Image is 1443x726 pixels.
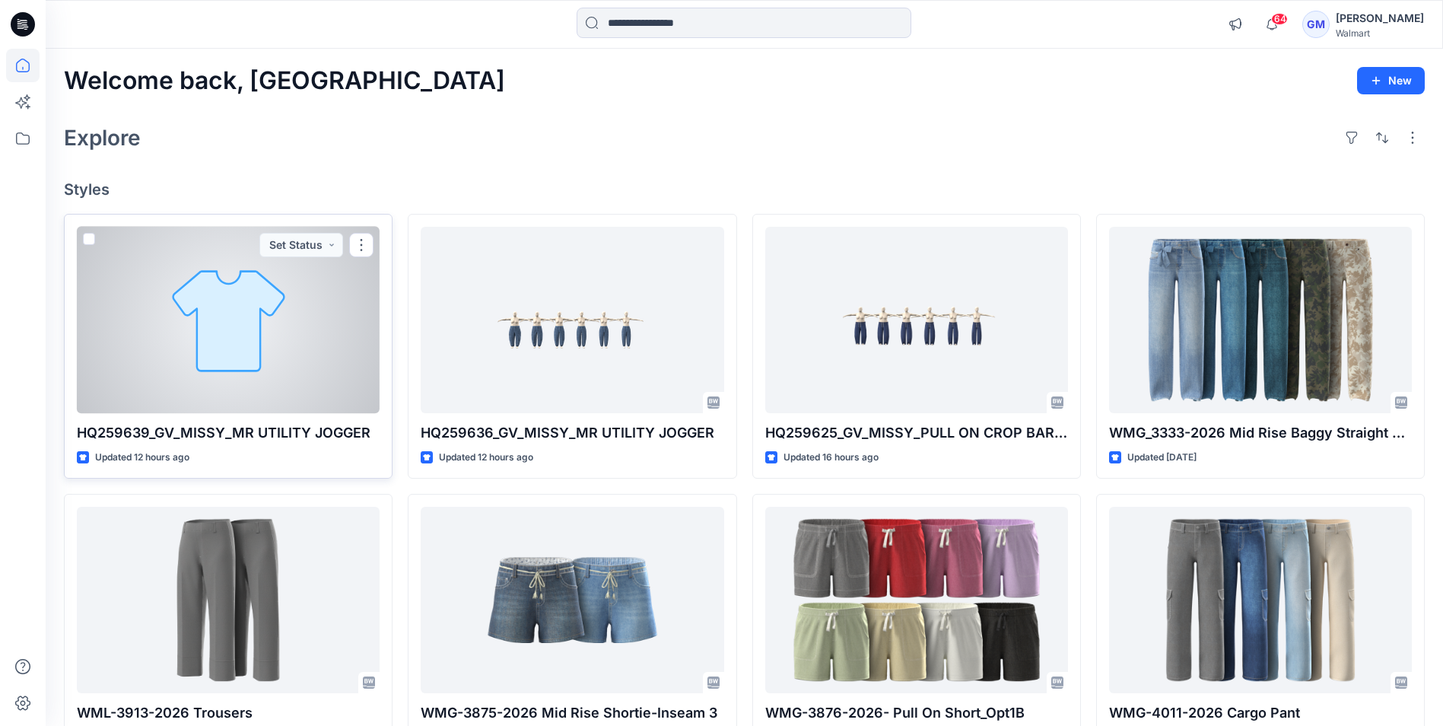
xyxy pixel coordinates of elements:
[1271,13,1288,25] span: 64
[421,227,723,413] a: HQ259636_GV_MISSY_MR UTILITY JOGGER
[1357,67,1425,94] button: New
[1109,507,1412,693] a: WMG-4011-2026 Cargo Pant
[765,422,1068,444] p: HQ259625_GV_MISSY_PULL ON CROP BARREL
[77,507,380,693] a: WML-3913-2026 Trousers
[421,507,723,693] a: WMG-3875-2026 Mid Rise Shortie-Inseam 3
[1109,227,1412,413] a: WMG_3333-2026 Mid Rise Baggy Straight Pant
[765,702,1068,724] p: WMG-3876-2026- Pull On Short_Opt1B
[421,422,723,444] p: HQ259636_GV_MISSY_MR UTILITY JOGGER
[64,67,505,95] h2: Welcome back, [GEOGRAPHIC_DATA]
[1336,27,1424,39] div: Walmart
[64,180,1425,199] h4: Styles
[77,422,380,444] p: HQ259639_GV_MISSY_MR UTILITY JOGGER
[765,227,1068,413] a: HQ259625_GV_MISSY_PULL ON CROP BARREL
[77,702,380,724] p: WML-3913-2026 Trousers
[77,227,380,413] a: HQ259639_GV_MISSY_MR UTILITY JOGGER
[95,450,189,466] p: Updated 12 hours ago
[439,450,533,466] p: Updated 12 hours ago
[765,507,1068,693] a: WMG-3876-2026- Pull On Short_Opt1B
[783,450,879,466] p: Updated 16 hours ago
[64,126,141,150] h2: Explore
[1127,450,1197,466] p: Updated [DATE]
[1302,11,1330,38] div: GM
[421,702,723,724] p: WMG-3875-2026 Mid Rise Shortie-Inseam 3
[1336,9,1424,27] div: [PERSON_NAME]
[1109,422,1412,444] p: WMG_3333-2026 Mid Rise Baggy Straight Pant
[1109,702,1412,724] p: WMG-4011-2026 Cargo Pant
